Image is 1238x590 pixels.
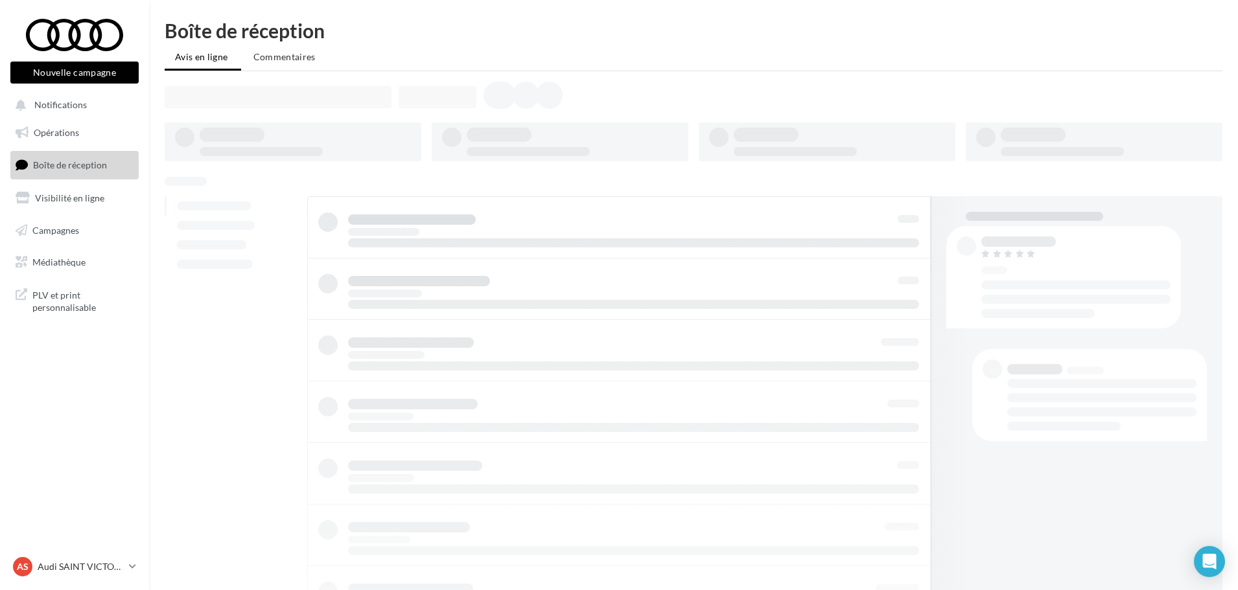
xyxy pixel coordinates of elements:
[8,249,141,276] a: Médiathèque
[165,21,1222,40] div: Boîte de réception
[33,159,107,170] span: Boîte de réception
[32,224,79,235] span: Campagnes
[8,119,141,146] a: Opérations
[32,286,134,314] span: PLV et print personnalisable
[253,51,316,62] span: Commentaires
[10,62,139,84] button: Nouvelle campagne
[8,217,141,244] a: Campagnes
[35,192,104,203] span: Visibilité en ligne
[17,560,29,573] span: AS
[34,127,79,138] span: Opérations
[34,100,87,111] span: Notifications
[38,560,124,573] p: Audi SAINT VICTORET
[10,554,139,579] a: AS Audi SAINT VICTORET
[32,256,86,267] span: Médiathèque
[8,281,141,319] a: PLV et print personnalisable
[8,151,141,179] a: Boîte de réception
[1194,546,1225,577] div: Open Intercom Messenger
[8,185,141,212] a: Visibilité en ligne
